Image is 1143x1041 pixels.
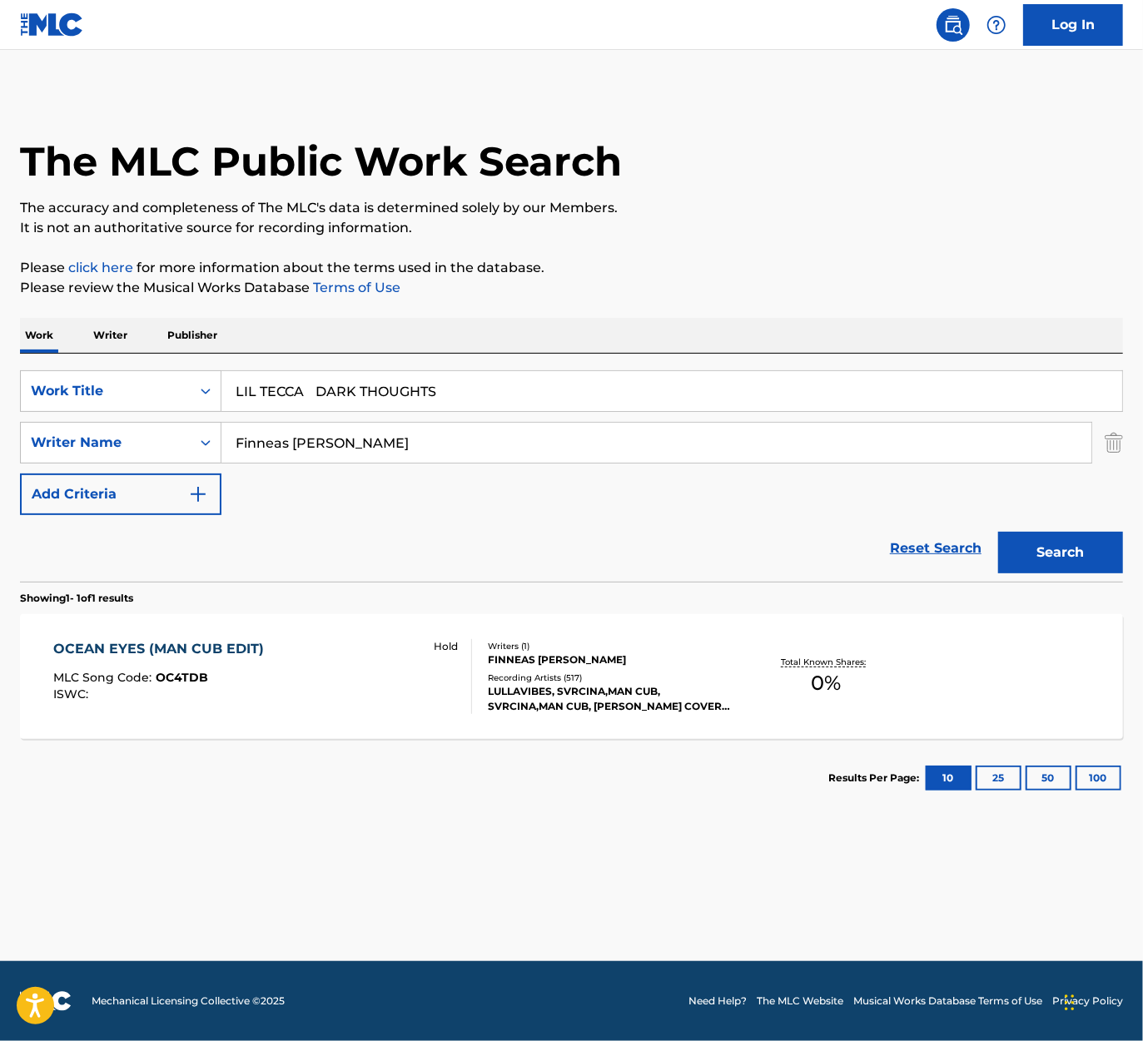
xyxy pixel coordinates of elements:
[976,766,1021,791] button: 25
[811,668,841,698] span: 0 %
[92,994,285,1009] span: Mechanical Licensing Collective © 2025
[88,318,132,353] p: Writer
[20,473,221,515] button: Add Criteria
[20,614,1123,739] a: OCEAN EYES (MAN CUB EDIT)MLC Song Code:OC4TDBISWC: HoldWriters (1)FINNEAS [PERSON_NAME]Recording ...
[1023,4,1123,46] a: Log In
[434,639,458,654] p: Hold
[853,994,1042,1009] a: Musical Works Database Terms of Use
[31,433,181,453] div: Writer Name
[1026,766,1071,791] button: 50
[1076,766,1121,791] button: 100
[53,670,156,685] span: MLC Song Code :
[53,687,92,701] span: ISWC :
[926,766,972,791] button: 10
[20,591,133,606] p: Showing 1 - 1 of 1 results
[20,258,1123,278] p: Please for more information about the terms used in the database.
[488,640,734,652] div: Writers ( 1 )
[782,656,871,668] p: Total Known Shares:
[162,318,222,353] p: Publisher
[20,136,622,186] h1: The MLC Public Work Search
[20,278,1123,298] p: Please review the Musical Works Database
[20,318,58,353] p: Work
[188,484,208,504] img: 9d2ae6d4665cec9f34b9.svg
[488,684,734,714] div: LULLAVIBES, SVRCINA,MAN CUB, SVRCINA,MAN CUB, [PERSON_NAME] COVERS, PLAYA PIANO
[20,991,72,1011] img: logo
[53,639,272,659] div: OCEAN EYES (MAN CUB EDIT)
[986,15,1006,35] img: help
[828,771,923,786] p: Results Per Page:
[310,280,400,295] a: Terms of Use
[20,370,1123,582] form: Search Form
[1052,994,1123,1009] a: Privacy Policy
[488,652,734,667] div: FINNEAS [PERSON_NAME]
[1060,961,1143,1041] iframe: Chat Widget
[20,198,1123,218] p: The accuracy and completeness of The MLC's data is determined solely by our Members.
[943,15,963,35] img: search
[68,260,133,275] a: click here
[1065,978,1075,1028] div: Drag
[20,218,1123,238] p: It is not an authoritative source for recording information.
[20,12,84,37] img: MLC Logo
[980,8,1013,42] div: Help
[1105,422,1123,463] img: Delete Criterion
[688,994,747,1009] a: Need Help?
[937,8,970,42] a: Public Search
[156,670,208,685] span: OC4TDB
[882,530,990,567] a: Reset Search
[757,994,843,1009] a: The MLC Website
[31,381,181,401] div: Work Title
[998,532,1123,573] button: Search
[488,672,734,684] div: Recording Artists ( 517 )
